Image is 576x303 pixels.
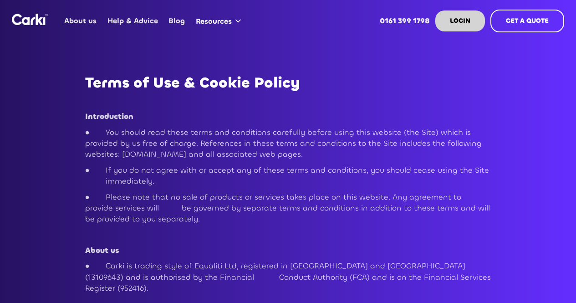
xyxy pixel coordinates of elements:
a: About us [59,3,102,39]
a: LOGIN [435,10,485,31]
a: home [12,14,48,25]
p: ● Carki is trading style of Equaliti Ltd, registered in [GEOGRAPHIC_DATA] and [GEOGRAPHIC_DATA] (... [85,261,491,294]
a: Blog [163,3,190,39]
div: Resources [196,16,232,26]
h2: Terms of Use & Cookie Policy [85,75,491,91]
a: GET A QUOTE [490,10,564,32]
p: ‍ [85,96,491,107]
strong: 0161 399 1798 [380,16,430,26]
p: ● Please note that no sale of products or services takes place on this website. Any agreement to ... [85,192,491,225]
strong: LOGIN [450,16,470,25]
strong: Introduction [85,112,133,122]
p: ● You should read these terms and conditions carefully before using this website (the Site) which... [85,127,491,160]
a: 0161 399 1798 [375,3,435,39]
img: Logo [12,14,48,25]
strong: About us [85,246,119,256]
p: ● If you do not agree with or accept any of these terms and conditions, you should cease using th... [85,165,491,187]
strong: GET A QUOTE [506,16,549,25]
a: Help & Advice [102,3,163,39]
div: Resources [190,4,250,38]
